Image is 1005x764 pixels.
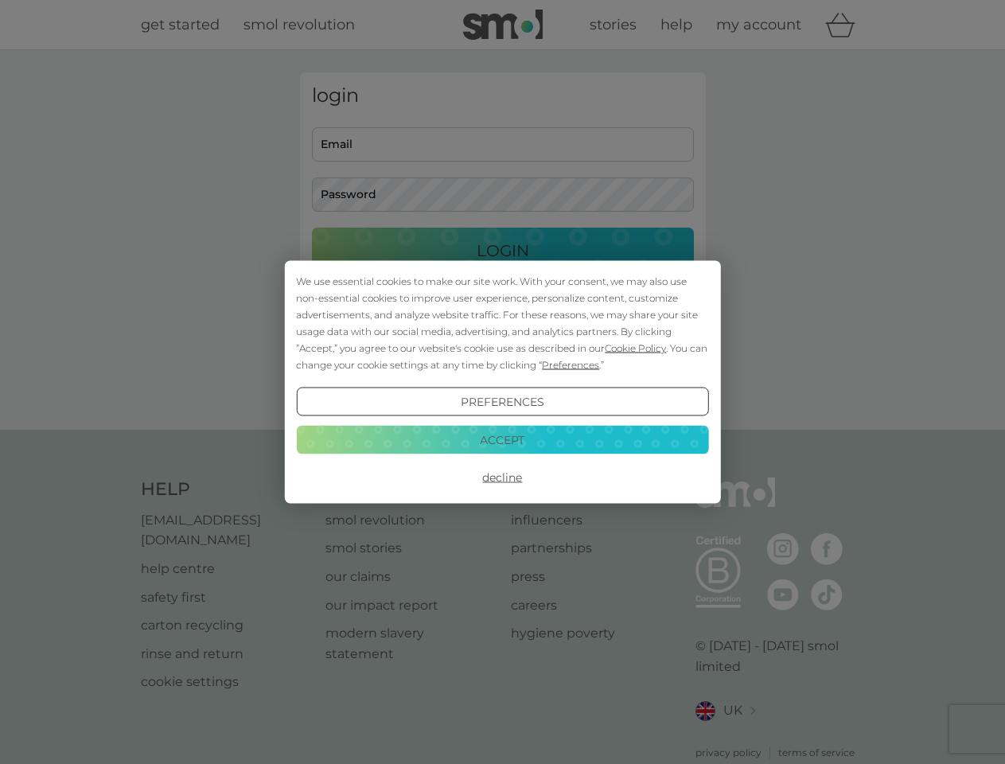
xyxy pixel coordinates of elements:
[284,261,720,504] div: Cookie Consent Prompt
[296,388,708,416] button: Preferences
[605,342,666,354] span: Cookie Policy
[296,463,708,492] button: Decline
[542,359,599,371] span: Preferences
[296,425,708,454] button: Accept
[296,273,708,373] div: We use essential cookies to make our site work. With your consent, we may also use non-essential ...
